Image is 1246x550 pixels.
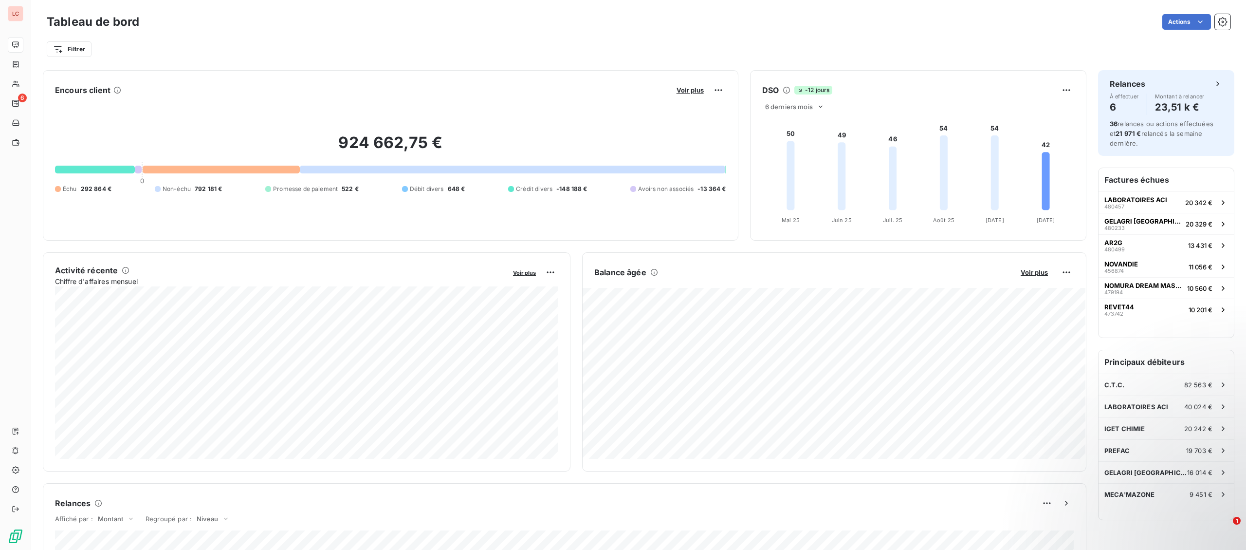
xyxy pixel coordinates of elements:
tspan: Juil. 25 [883,217,902,224]
span: 10 201 € [1189,306,1212,314]
button: REVET4447374210 201 € [1099,299,1234,320]
img: Logo LeanPay [8,529,23,544]
span: -13 364 € [697,185,726,193]
span: Voir plus [677,86,704,94]
span: 6 derniers mois [765,103,813,111]
span: Débit divers [410,185,444,193]
span: 522 € [342,185,359,193]
span: Affiché par : [55,515,93,523]
span: GELAGRI [GEOGRAPHIC_DATA] [1104,217,1182,225]
span: 480499 [1104,247,1125,252]
span: À effectuer [1110,94,1139,99]
h6: Principaux débiteurs [1099,350,1234,374]
h6: Activité récente [55,265,118,276]
span: 792 181 € [195,185,222,193]
span: 480457 [1104,204,1124,209]
h6: Factures échues [1099,168,1234,191]
span: 6 [18,94,27,102]
span: Chiffre d'affaires mensuel [55,276,506,286]
button: Filtrer [47,41,92,57]
span: REVET44 [1104,303,1134,311]
button: AR2G48049913 431 € [1099,234,1234,256]
h6: Relances [55,497,91,509]
span: NOVANDIE [1104,260,1138,268]
span: 20 342 € [1185,199,1212,207]
span: Échu [63,185,77,193]
button: Actions [1162,14,1211,30]
button: NOVANDIE45687411 056 € [1099,256,1234,277]
span: LABORATOIRES ACI [1104,196,1167,204]
span: Niveau [197,515,218,523]
tspan: [DATE] [985,217,1004,224]
h6: Encours client [55,84,110,96]
span: 10 560 € [1187,284,1212,292]
button: Voir plus [674,86,707,95]
span: -12 jours [794,86,832,95]
span: 1 [1233,517,1241,525]
span: Non-échu [163,185,191,193]
h3: Tableau de bord [47,13,139,31]
span: 40 024 € [1184,403,1212,411]
span: relances ou actions effectuées et relancés la semaine dernière. [1110,120,1213,147]
span: IGET CHIMIE [1104,425,1145,433]
span: 0 [140,177,144,185]
span: 11 056 € [1189,263,1212,271]
button: NOMURA DREAM MASTER EUROPE47919410 560 € [1099,277,1234,299]
span: 473742 [1104,311,1123,317]
span: Montant à relancer [1155,94,1205,99]
h6: Balance âgée [594,266,646,278]
span: 648 € [448,185,465,193]
span: 36 [1110,120,1118,128]
span: Voir plus [513,269,536,276]
tspan: Juin 25 [831,217,851,224]
button: Voir plus [510,268,539,277]
span: Regroupé par : [146,515,192,523]
span: 21 971 € [1116,130,1141,137]
h4: 6 [1110,99,1139,115]
tspan: [DATE] [1036,217,1055,224]
h4: 23,51 k € [1155,99,1205,115]
h6: Relances [1110,78,1145,90]
span: 479194 [1104,289,1123,295]
span: Montant [98,515,123,523]
tspan: Mai 25 [782,217,800,224]
span: 20 242 € [1184,425,1212,433]
button: GELAGRI [GEOGRAPHIC_DATA]48023320 329 € [1099,213,1234,234]
span: LABORATOIRES ACI [1104,403,1168,411]
iframe: Intercom live chat [1213,517,1236,540]
span: Avoirs non associés [638,185,694,193]
span: -148 188 € [556,185,587,193]
button: Voir plus [1018,268,1051,277]
span: 456874 [1104,268,1124,274]
h6: DSO [762,84,779,96]
span: PREFAC [1104,447,1130,455]
span: Voir plus [1021,268,1048,276]
span: 292 864 € [81,185,111,193]
span: 480233 [1104,225,1125,231]
span: NOMURA DREAM MASTER EUROPE [1104,282,1183,289]
h2: 924 662,75 € [55,133,726,162]
button: LABORATOIRES ACI48045720 342 € [1099,191,1234,213]
span: 19 703 € [1186,447,1212,455]
span: Crédit divers [516,185,552,193]
span: 82 563 € [1184,381,1212,389]
span: AR2G [1104,239,1122,247]
span: 20 329 € [1186,220,1212,228]
div: LC [8,6,23,21]
span: 13 431 € [1188,242,1212,249]
tspan: Août 25 [933,217,954,224]
span: Promesse de paiement [273,185,338,193]
span: C.T.C. [1104,381,1124,389]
